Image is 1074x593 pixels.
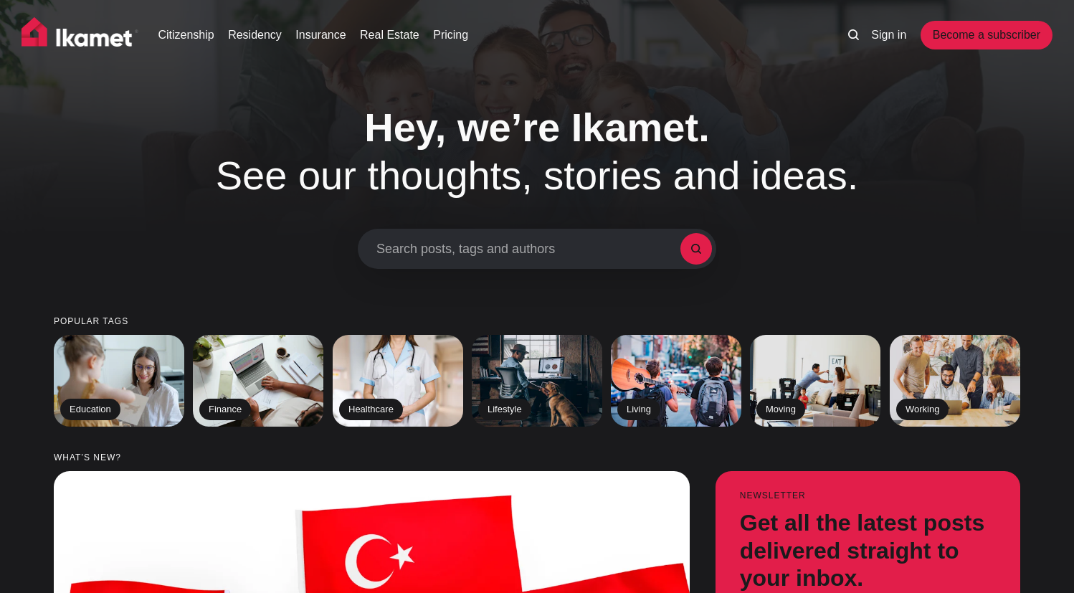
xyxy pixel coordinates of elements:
[740,491,996,501] small: Newsletter
[333,335,463,427] a: Healthcare
[478,399,531,420] h2: Lifestyle
[364,105,709,150] span: Hey, we’re Ikamet.
[228,27,282,44] a: Residency
[740,509,996,592] h3: Get all the latest posts delivered straight to your inbox.
[339,399,403,420] h2: Healthcare
[617,399,660,420] h2: Living
[193,335,323,427] a: Finance
[171,103,903,199] h1: See our thoughts, stories and ideas.
[60,399,120,420] h2: Education
[360,27,419,44] a: Real Estate
[376,242,680,257] span: Search posts, tags and authors
[611,335,741,427] a: Living
[199,399,251,420] h2: Finance
[472,335,602,427] a: Lifestyle
[433,27,468,44] a: Pricing
[750,335,880,427] a: Moving
[921,21,1052,49] a: Become a subscriber
[896,399,949,420] h2: Working
[54,317,1020,326] small: Popular tags
[158,27,214,44] a: Citizenship
[890,335,1020,427] a: Working
[871,27,906,44] a: Sign in
[54,335,184,427] a: Education
[22,17,139,53] img: Ikamet home
[756,399,805,420] h2: Moving
[54,453,1020,462] small: What’s new?
[295,27,346,44] a: Insurance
